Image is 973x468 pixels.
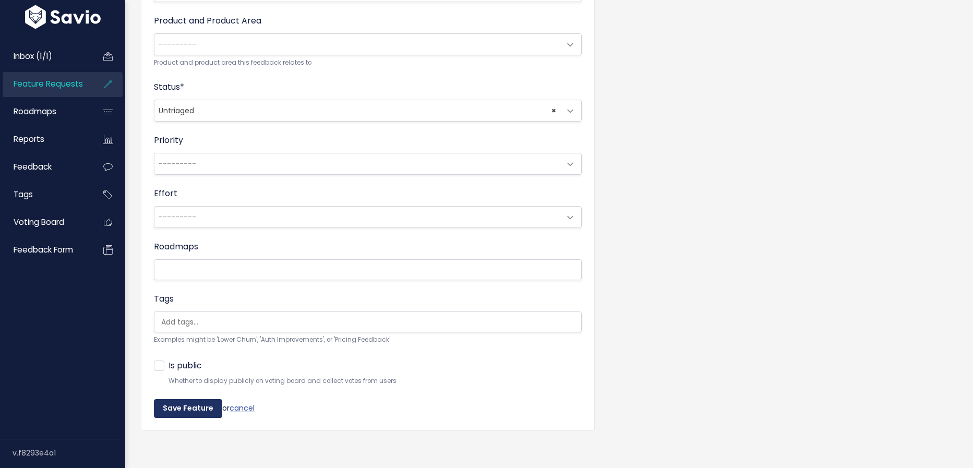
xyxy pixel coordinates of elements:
small: Whether to display publicly on voting board and collect votes from users [169,376,582,387]
label: Priority [154,134,183,147]
span: Reports [14,134,44,145]
span: Feedback form [14,244,73,255]
label: Effort [154,187,177,200]
span: Voting Board [14,217,64,227]
label: Tags [154,293,174,305]
span: Feature Requests [14,78,83,89]
label: Product and Product Area [154,15,261,27]
small: Product and product area this feedback relates to [154,57,582,68]
a: Reports [3,127,87,151]
a: Tags [3,183,87,207]
a: Inbox (1/1) [3,44,87,68]
input: Add tags... [157,317,592,328]
a: cancel [230,403,255,413]
img: logo-white.9d6f32f41409.svg [22,5,103,29]
label: Is public [169,358,202,374]
div: v.f8293e4a1 [13,439,125,466]
span: Untriaged [154,100,560,121]
span: Roadmaps [14,106,56,117]
span: --------- [159,159,196,169]
span: Feedback [14,161,52,172]
input: Save Feature [154,399,222,418]
a: Voting Board [3,210,87,234]
small: Examples might be 'Lower Churn', 'Auth Improvements', or 'Pricing Feedback' [154,334,582,345]
span: --------- [159,39,196,50]
label: Roadmaps [154,241,198,253]
span: Inbox (1/1) [14,51,52,62]
span: --------- [159,212,196,222]
span: Tags [14,189,33,200]
span: Untriaged [154,100,582,122]
a: Feedback form [3,238,87,262]
a: Roadmaps [3,100,87,124]
a: Feature Requests [3,72,87,96]
a: Feedback [3,155,87,179]
span: × [551,100,556,121]
label: Status [154,81,184,93]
